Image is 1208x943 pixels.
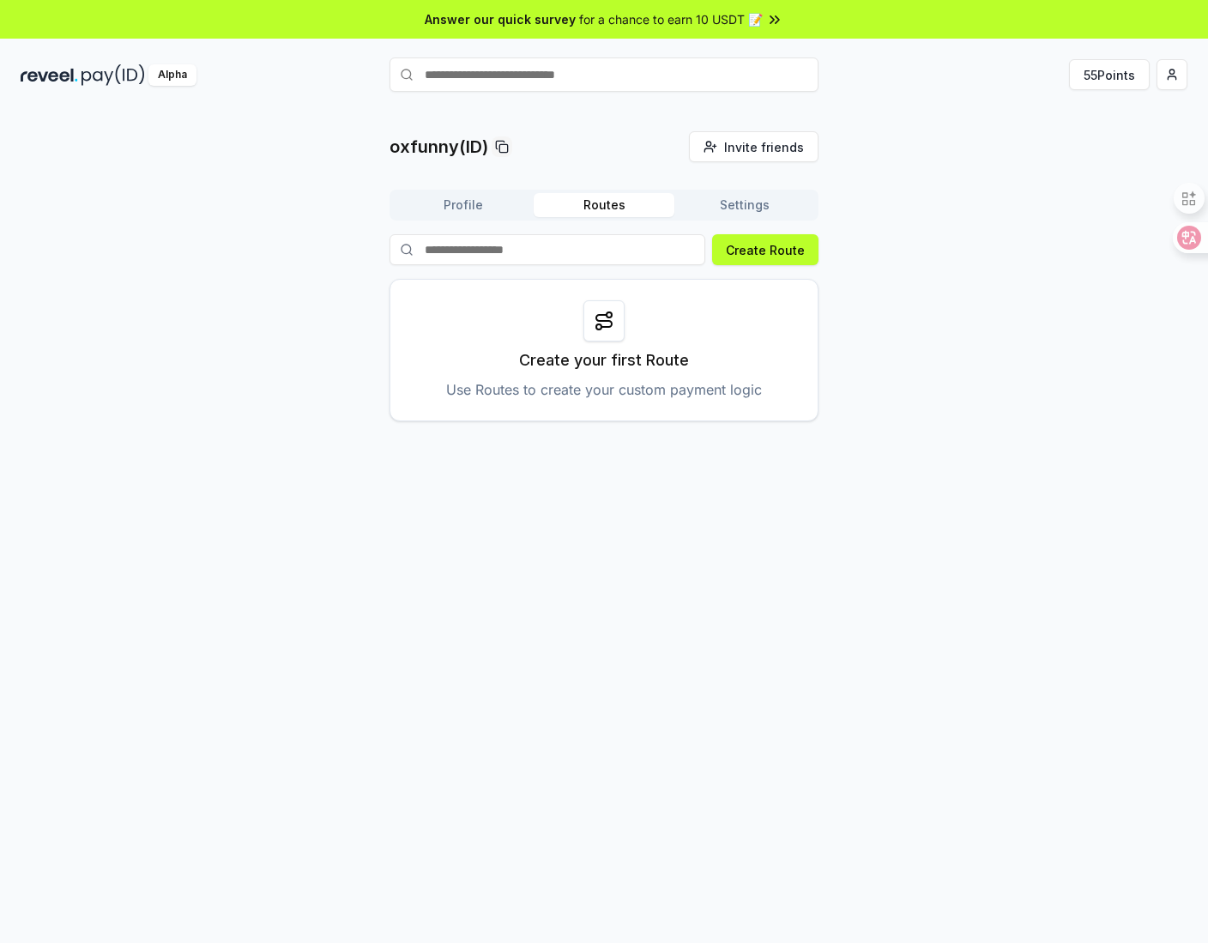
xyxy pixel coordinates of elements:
button: 55Points [1069,59,1150,90]
img: pay_id [82,64,145,86]
button: Settings [674,193,815,217]
p: Use Routes to create your custom payment logic [446,379,762,400]
button: Create Route [712,234,818,265]
button: Routes [534,193,674,217]
img: reveel_dark [21,64,78,86]
button: Invite friends [689,131,818,162]
p: oxfunny(ID) [390,135,488,159]
div: Alpha [148,64,196,86]
span: Invite friends [724,138,804,156]
span: Answer our quick survey [425,10,576,28]
button: Profile [393,193,534,217]
p: Create your first Route [519,348,689,372]
span: for a chance to earn 10 USDT 📝 [579,10,763,28]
